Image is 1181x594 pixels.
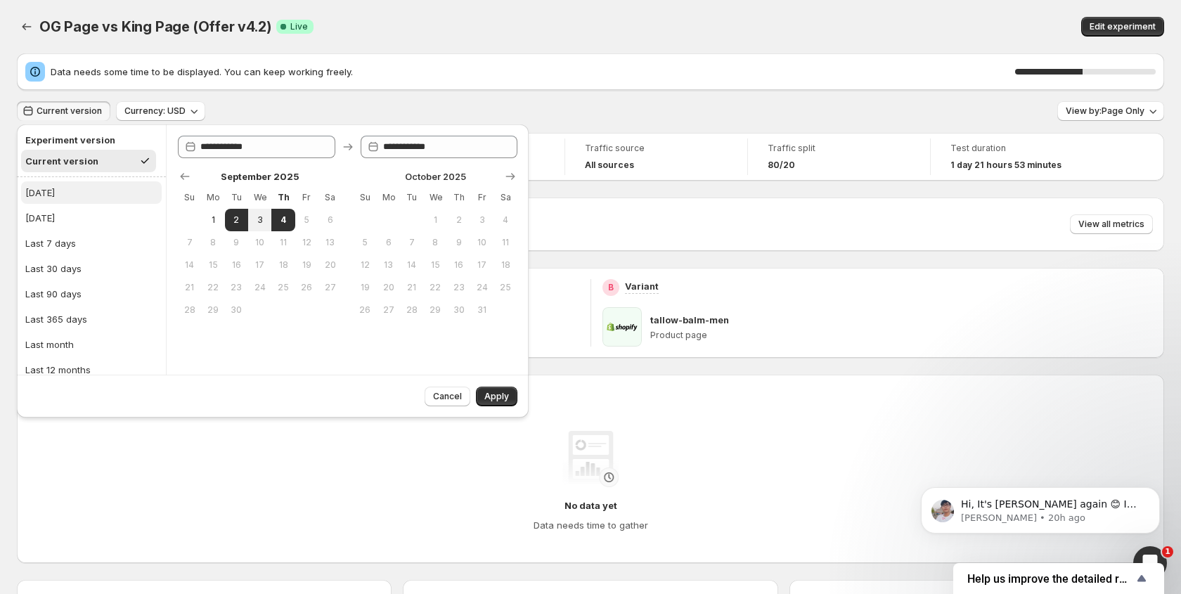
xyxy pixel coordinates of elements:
[768,143,910,154] span: Traffic split
[25,312,87,326] div: Last 365 days
[500,282,512,293] span: 25
[318,254,342,276] button: Saturday September 20 2025
[25,287,82,301] div: Last 90 days
[183,192,195,203] span: Su
[277,192,289,203] span: Th
[500,237,512,248] span: 11
[430,259,441,271] span: 15
[21,181,162,204] button: [DATE]
[207,237,219,248] span: 8
[39,18,271,35] span: OG Page vs King Page (Offer v4.2)
[295,276,318,299] button: Friday September 26 2025
[277,259,289,271] span: 18
[116,101,205,121] button: Currency: USD
[406,282,418,293] span: 21
[476,282,488,293] span: 24
[400,186,423,209] th: Tuesday
[225,254,248,276] button: Tuesday September 16 2025
[768,141,910,172] a: Traffic split80/20
[254,192,266,203] span: We
[470,209,493,231] button: Friday October 3 2025
[950,141,1094,172] a: Test duration1 day 21 hours 53 minutes
[248,231,271,254] button: Wednesday September 10 2025
[377,299,400,321] button: Monday October 27 2025
[318,231,342,254] button: Saturday September 13 2025
[1162,546,1173,557] span: 1
[25,133,152,147] h2: Experiment version
[494,186,517,209] th: Saturday
[225,231,248,254] button: Tuesday September 9 2025
[400,299,423,321] button: Tuesday October 28 2025
[354,276,377,299] button: Sunday October 19 2025
[382,282,394,293] span: 20
[28,386,1153,400] h2: Performance over time
[424,209,447,231] button: Wednesday October 1 2025
[967,570,1150,587] button: Show survey - Help us improve the detailed report for A/B campaigns
[494,209,517,231] button: Saturday October 4 2025
[25,186,55,200] div: [DATE]
[400,254,423,276] button: Tuesday October 14 2025
[470,186,493,209] th: Friday
[447,276,470,299] button: Thursday October 23 2025
[254,214,266,226] span: 3
[25,363,91,377] div: Last 12 months
[183,304,195,316] span: 28
[494,254,517,276] button: Saturday October 18 2025
[178,231,201,254] button: Sunday September 7 2025
[301,237,313,248] span: 12
[430,282,441,293] span: 22
[17,101,110,121] button: Current version
[359,282,371,293] span: 19
[650,330,1154,341] p: Product page
[470,299,493,321] button: Friday October 31 2025
[424,231,447,254] button: Wednesday October 8 2025
[201,276,224,299] button: Monday September 22 2025
[585,143,728,154] span: Traffic source
[447,231,470,254] button: Thursday October 9 2025
[424,186,447,209] th: Wednesday
[207,192,219,203] span: Mo
[25,337,74,351] div: Last month
[277,282,289,293] span: 25
[21,207,162,229] button: [DATE]
[21,359,162,381] button: Last 12 months
[225,299,248,321] button: Tuesday September 30 2025
[447,254,470,276] button: Thursday October 16 2025
[501,167,520,186] button: Show next month, November 2025
[25,236,76,250] div: Last 7 days
[301,192,313,203] span: Fr
[359,259,371,271] span: 12
[207,259,219,271] span: 15
[248,209,271,231] button: Wednesday September 3 2025
[207,214,219,226] span: 1
[254,259,266,271] span: 17
[231,237,243,248] span: 9
[248,186,271,209] th: Wednesday
[1081,17,1164,37] button: Edit experiment
[382,259,394,271] span: 13
[354,254,377,276] button: Sunday October 12 2025
[453,259,465,271] span: 16
[201,231,224,254] button: Monday September 8 2025
[21,283,162,305] button: Last 90 days
[271,209,295,231] button: End of range Today Thursday September 4 2025
[295,254,318,276] button: Friday September 19 2025
[295,209,318,231] button: Friday September 5 2025
[470,276,493,299] button: Friday October 24 2025
[231,192,243,203] span: Tu
[124,105,186,117] span: Currency: USD
[354,186,377,209] th: Sunday
[271,231,295,254] button: Thursday September 11 2025
[324,282,336,293] span: 27
[476,237,488,248] span: 10
[602,307,642,347] img: tallow-balm-men
[277,214,289,226] span: 4
[359,304,371,316] span: 26
[301,259,313,271] span: 19
[231,282,243,293] span: 23
[650,313,729,327] p: tallow-balm-men
[1133,546,1167,580] iframe: Intercom live chat
[354,299,377,321] button: Sunday October 26 2025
